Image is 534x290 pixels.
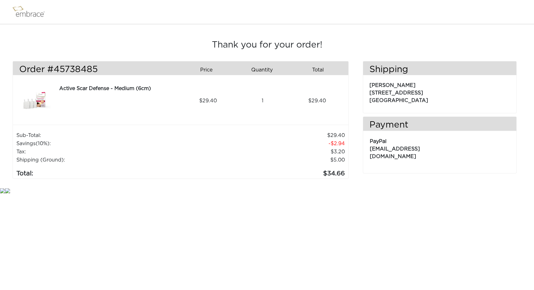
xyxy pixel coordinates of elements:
div: Active Scar Defense - Medium (6cm) [59,85,178,92]
img: logo.png [11,4,52,20]
h3: Order #45738485 [19,65,176,75]
td: 2.94 [197,139,345,148]
h3: Payment [363,120,516,131]
span: 1 [262,97,264,105]
td: Total: [16,164,197,179]
span: PayPal [370,139,386,144]
h3: Thank you for your order! [13,40,521,51]
span: 29.40 [199,97,217,105]
span: Quantity [251,66,273,74]
span: [EMAIL_ADDRESS][DOMAIN_NAME] [370,146,420,159]
span: 29.40 [308,97,326,105]
td: $5.00 [197,156,345,164]
h3: Shipping [363,65,516,75]
td: Tax: [16,148,197,156]
td: 3.20 [197,148,345,156]
td: Sub-Total: [16,131,197,139]
td: 29.40 [197,131,345,139]
span: (10%) [36,141,49,146]
td: Shipping (Ground): [16,156,197,164]
p: [PERSON_NAME] [STREET_ADDRESS] [GEOGRAPHIC_DATA] [369,78,510,104]
td: 34.66 [197,164,345,179]
td: Savings : [16,139,197,148]
div: Price [181,65,236,75]
div: Total [293,65,348,75]
img: star.gif [5,188,10,193]
img: 3dae449a-8dcd-11e7-960f-02e45ca4b85b.jpeg [19,85,51,117]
